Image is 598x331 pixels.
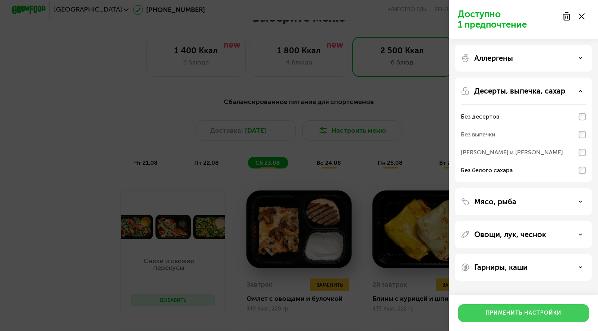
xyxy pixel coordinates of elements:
p: Овощи, лук, чеснок [474,230,546,239]
div: [PERSON_NAME] и [PERSON_NAME] [461,148,563,157]
p: Доступно 1 предпочтение [458,9,558,30]
p: Мясо, рыба [474,197,516,206]
div: Применить настройки [486,309,561,317]
p: Десерты, выпечка, сахар [474,86,565,95]
p: Аллергены [474,54,513,63]
div: Без десертов [461,112,499,121]
div: Без выпечки [461,130,495,139]
button: Применить настройки [458,304,589,322]
p: Гарниры, каши [474,263,528,272]
div: Без белого сахара [461,166,513,175]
